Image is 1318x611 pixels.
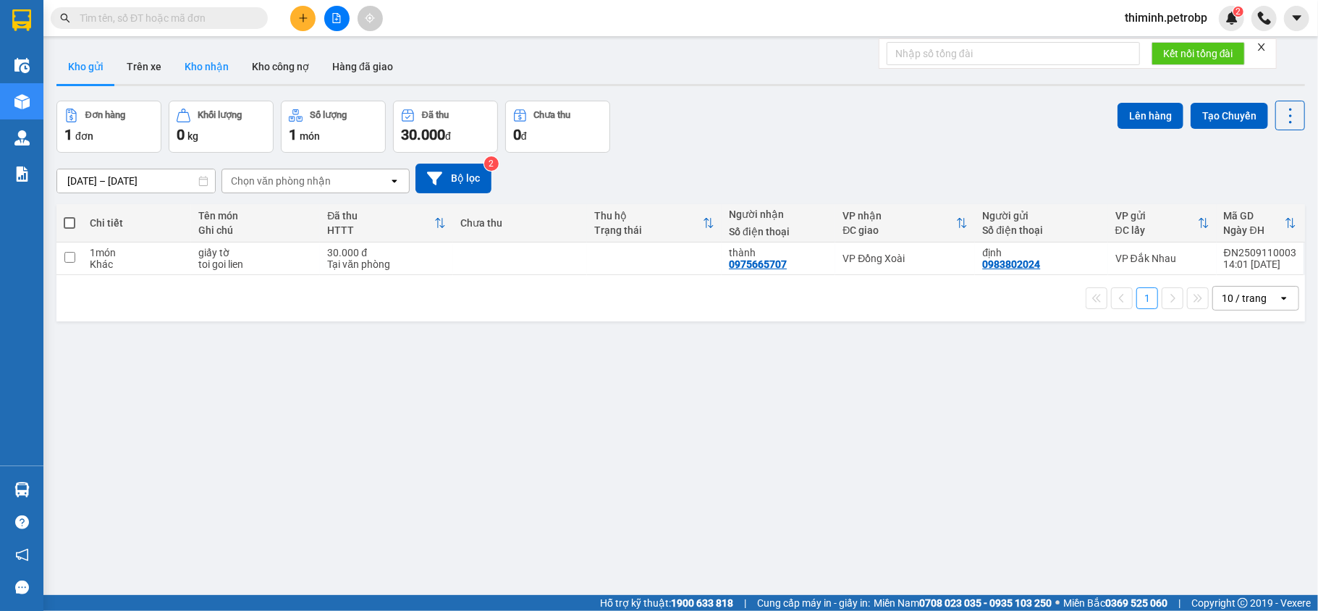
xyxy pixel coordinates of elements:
span: đ [445,130,451,142]
th: Toggle SortBy [1217,204,1304,243]
button: Kho công nợ [240,49,321,84]
button: Hàng đã giao [321,49,405,84]
span: ⚪️ [1055,600,1060,606]
span: close [1256,42,1267,52]
img: phone-icon [1258,12,1271,25]
div: VP gửi [1115,210,1198,222]
span: Kết nối tổng đài [1163,46,1233,62]
div: Đơn hàng [85,110,125,120]
div: Ngày ĐH [1224,224,1285,236]
sup: 2 [1233,7,1243,17]
span: Miền Bắc [1063,595,1167,611]
div: Thu hộ [594,210,703,222]
div: VP nhận [842,210,956,222]
div: 0975665707 [729,258,787,270]
button: Trên xe [115,49,173,84]
img: warehouse-icon [14,58,30,73]
th: Toggle SortBy [1108,204,1217,243]
strong: 0369 525 060 [1105,597,1167,609]
button: Khối lượng0kg [169,101,274,153]
div: Khối lượng [198,110,242,120]
strong: 1900 633 818 [671,597,733,609]
div: Mã GD [1224,210,1285,222]
button: Đơn hàng1đơn [56,101,161,153]
div: Chưa thu [460,217,580,229]
span: thiminh.petrobp [1113,9,1219,27]
img: warehouse-icon [14,94,30,109]
div: Số lượng [310,110,347,120]
div: thành [729,247,828,258]
div: Người nhận [729,208,828,220]
span: plus [298,13,308,23]
div: Ghi chú [198,224,313,236]
span: Miền Nam [874,595,1052,611]
div: 30.000 đ [327,247,445,258]
div: 10 / trang [1222,291,1267,305]
button: Bộ lọc [415,164,491,193]
span: 0 [177,126,185,143]
div: VP Đắk Nhau [1115,253,1209,264]
th: Toggle SortBy [835,204,975,243]
button: Đã thu30.000đ [393,101,498,153]
span: Hỗ trợ kỹ thuật: [600,595,733,611]
div: Số điện thoại [982,224,1100,236]
button: Kho nhận [173,49,240,84]
svg: open [389,175,400,187]
div: Chi tiết [90,217,184,229]
span: 2 [1235,7,1241,17]
img: logo-vxr [12,9,31,31]
div: Chưa thu [534,110,571,120]
div: Khác [90,258,184,270]
div: Tên món [198,210,313,222]
div: ĐN2509110003 [1224,247,1296,258]
button: 1 [1136,287,1158,309]
button: aim [358,6,383,31]
span: notification [15,548,29,562]
span: aim [365,13,375,23]
input: Nhập số tổng đài [887,42,1140,65]
button: caret-down [1284,6,1309,31]
span: đơn [75,130,93,142]
th: Toggle SortBy [587,204,722,243]
div: Trạng thái [594,224,703,236]
th: Toggle SortBy [320,204,452,243]
span: 30.000 [401,126,445,143]
input: Select a date range. [57,169,215,193]
span: món [300,130,320,142]
button: plus [290,6,316,31]
div: Người gửi [982,210,1100,222]
span: copyright [1238,598,1248,608]
img: warehouse-icon [14,482,30,497]
div: Tại văn phòng [327,258,445,270]
div: 14:01 [DATE] [1224,258,1296,270]
sup: 2 [484,156,499,171]
button: Tạo Chuyến [1191,103,1268,129]
div: Số điện thoại [729,226,828,237]
span: question-circle [15,515,29,529]
span: file-add [331,13,342,23]
span: Cung cấp máy in - giấy in: [757,595,870,611]
button: Lên hàng [1118,103,1183,129]
span: 1 [64,126,72,143]
span: 1 [289,126,297,143]
div: 1 món [90,247,184,258]
div: HTTT [327,224,434,236]
div: Đã thu [422,110,449,120]
span: kg [187,130,198,142]
div: VP Đồng Xoài [842,253,968,264]
div: Chọn văn phòng nhận [231,174,331,188]
button: file-add [324,6,350,31]
span: search [60,13,70,23]
button: Kho gửi [56,49,115,84]
img: warehouse-icon [14,130,30,146]
span: 0 [513,126,521,143]
button: Chưa thu0đ [505,101,610,153]
span: đ [521,130,527,142]
span: caret-down [1290,12,1304,25]
div: 0983802024 [982,258,1040,270]
div: giấy tờ [198,247,313,258]
div: định [982,247,1100,258]
div: Đã thu [327,210,434,222]
span: message [15,581,29,594]
div: ĐC giao [842,224,956,236]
